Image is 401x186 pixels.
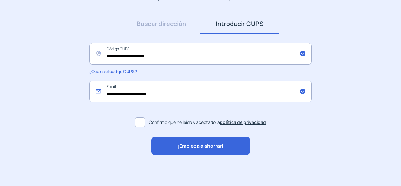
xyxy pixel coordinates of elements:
[177,142,224,150] span: ¡Empieza a ahorrar!
[200,14,279,34] a: Introducir CUPS
[122,14,200,34] a: Buscar dirección
[220,119,266,125] a: política de privacidad
[89,68,137,74] span: ¿Qué es el código CUPS?
[149,119,266,126] span: Confirmo que he leído y aceptado la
